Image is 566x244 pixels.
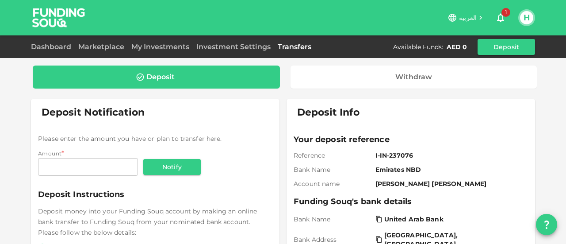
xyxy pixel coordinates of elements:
[447,43,467,51] div: AED 0
[520,11,533,24] button: H
[501,8,510,17] span: 1
[75,43,128,51] a: Marketplace
[375,151,524,160] span: I-IN-237076
[38,135,222,143] span: Please enter the amount you have or plan to transfer here.
[143,159,201,175] button: Notify
[294,215,372,224] span: Bank Name
[478,39,535,55] button: Deposit
[128,43,193,51] a: My Investments
[393,43,443,51] div: Available Funds :
[38,150,61,157] span: Amount
[294,235,372,244] span: Bank Address
[31,43,75,51] a: Dashboard
[294,165,372,174] span: Bank Name
[146,73,175,81] div: Deposit
[193,43,274,51] a: Investment Settings
[294,195,528,208] span: Funding Souq's bank details
[384,215,444,224] span: United Arab Bank
[294,133,528,146] span: Your deposit reference
[395,73,432,81] div: Withdraw
[274,43,315,51] a: Transfers
[38,207,257,236] span: Deposit money into your Funding Souq account by making an online bank transfer to Funding Souq fr...
[294,151,372,160] span: Reference
[33,66,280,89] a: Deposit
[38,188,272,201] span: Deposit Instructions
[375,165,524,174] span: Emirates NBD
[38,158,138,176] input: amount
[375,179,524,188] span: [PERSON_NAME] [PERSON_NAME]
[294,179,372,188] span: Account name
[536,214,557,235] button: question
[492,9,509,27] button: 1
[42,106,145,118] span: Deposit Notification
[459,14,477,22] span: العربية
[297,106,359,119] span: Deposit Info
[291,66,537,89] a: Withdraw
